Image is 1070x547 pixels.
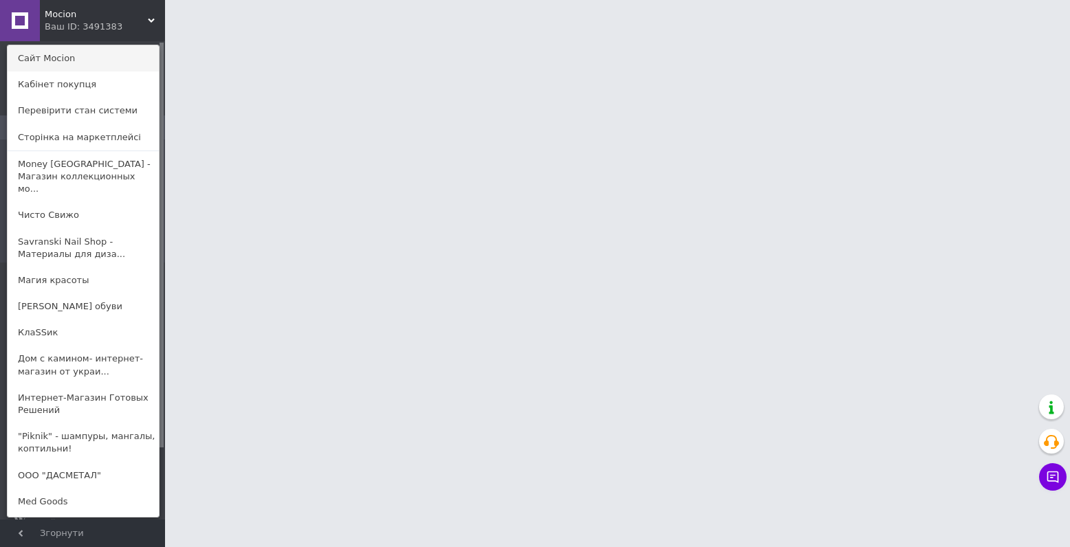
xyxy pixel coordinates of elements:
[8,320,159,346] a: КлаSSик
[45,8,148,21] span: Mocion
[8,202,159,228] a: Чисто Свижо
[8,293,159,320] a: [PERSON_NAME] обуви
[8,71,159,98] a: Кабінет покупця
[8,346,159,384] a: Дом с камином- интернет-магазин от украи...
[8,489,159,515] a: Med Goods
[8,151,159,203] a: Money [GEOGRAPHIC_DATA] - Магазин коллекционных мо...
[8,385,159,423] a: Интернет-Магазин Готовых Решений
[1039,463,1067,491] button: Чат з покупцем
[8,45,159,71] a: Сайт Mocion
[8,229,159,267] a: Savranski Nail Shop - Материалы для диза...
[8,124,159,150] a: Сторінка на маркетплейсі
[45,21,102,33] div: Ваш ID: 3491383
[8,267,159,293] a: Магия красоты
[8,98,159,124] a: Перевірити стан системи
[8,462,159,489] a: ООО "ДАСМЕТАЛ"
[8,423,159,462] a: "Piknik" - шампуры, мангалы, коптильни!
